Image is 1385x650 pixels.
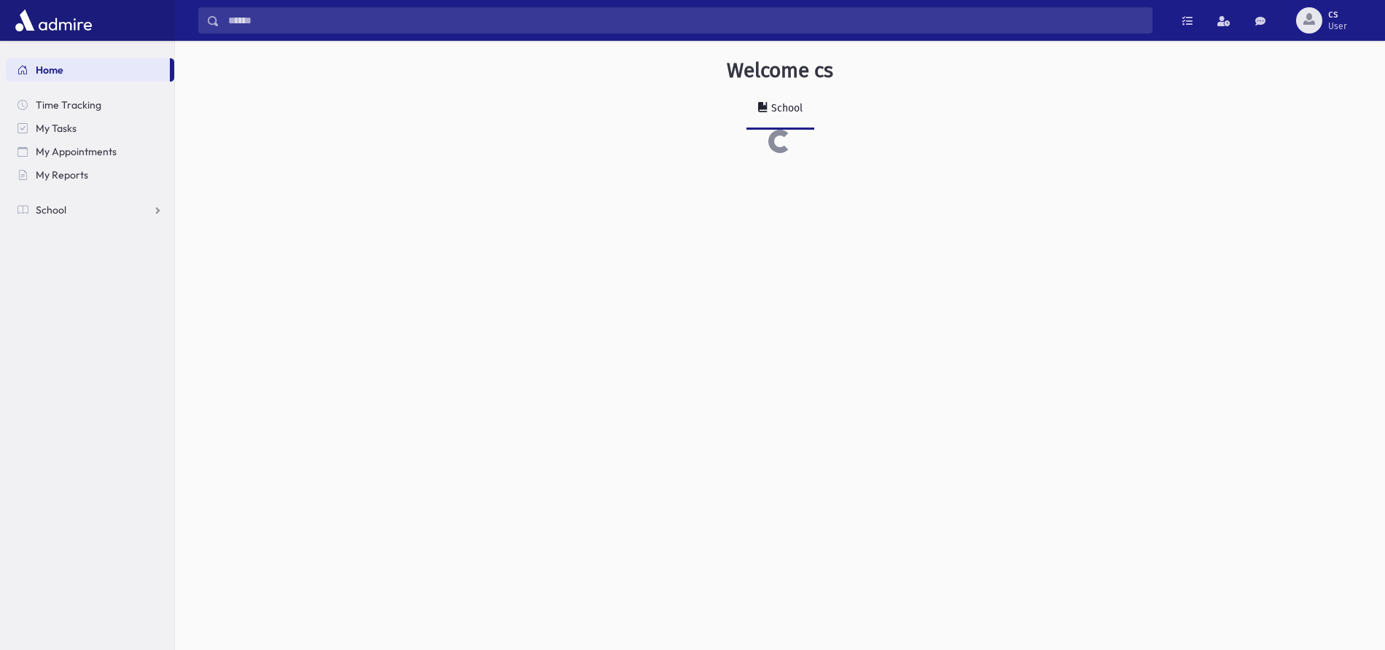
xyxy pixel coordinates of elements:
[36,98,101,111] span: Time Tracking
[219,7,1152,34] input: Search
[12,6,95,35] img: AdmirePro
[36,203,66,216] span: School
[6,58,170,82] a: Home
[6,198,174,222] a: School
[1328,20,1347,32] span: User
[746,89,814,130] a: School
[768,102,803,114] div: School
[6,163,174,187] a: My Reports
[36,63,63,77] span: Home
[727,58,833,83] h3: Welcome cs
[36,168,88,181] span: My Reports
[36,145,117,158] span: My Appointments
[6,140,174,163] a: My Appointments
[6,93,174,117] a: Time Tracking
[36,122,77,135] span: My Tasks
[6,117,174,140] a: My Tasks
[1328,9,1347,20] span: cs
